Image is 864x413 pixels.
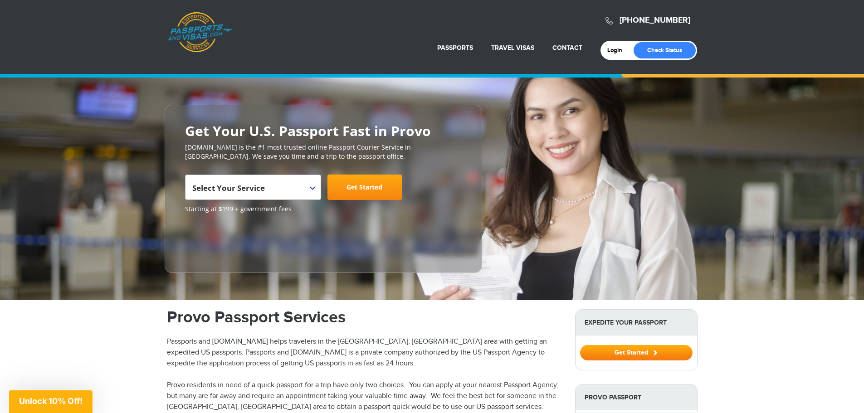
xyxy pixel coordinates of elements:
[192,183,265,193] span: Select Your Service
[19,396,83,406] span: Unlock 10% Off!
[185,175,321,200] span: Select Your Service
[580,345,693,360] button: Get Started
[437,44,473,52] a: Passports
[185,143,462,161] p: [DOMAIN_NAME] is the #1 most trusted online Passport Courier Service in [GEOGRAPHIC_DATA]. We sav...
[167,336,561,369] p: Passports and [DOMAIN_NAME] helps travelers in the [GEOGRAPHIC_DATA], [GEOGRAPHIC_DATA] area with...
[185,123,462,138] h2: Get Your U.S. Passport Fast in Provo
[580,349,693,356] a: Get Started
[576,384,697,410] strong: Provo Passport
[327,175,402,200] a: Get Started
[167,12,232,53] a: Passports & [DOMAIN_NAME]
[192,178,312,204] span: Select Your Service
[491,44,534,52] a: Travel Visas
[9,390,93,413] div: Unlock 10% Off!
[833,382,855,404] iframe: Intercom live chat
[620,15,690,25] a: [PHONE_NUMBER]
[607,47,629,54] a: Login
[185,204,462,214] span: Starting at $199 + government fees
[167,309,561,326] h1: Provo Passport Services
[634,42,696,58] a: Check Status
[552,44,582,52] a: Contact
[576,310,697,335] strong: Expedite Your Passport
[185,218,253,263] iframe: Customer reviews powered by Trustpilot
